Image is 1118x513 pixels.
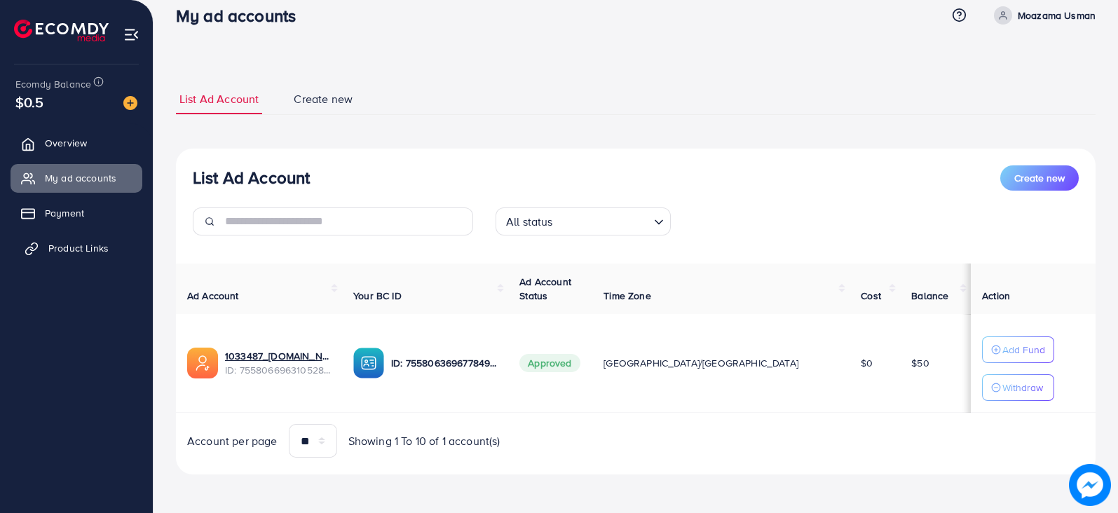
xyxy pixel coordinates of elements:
[519,354,580,372] span: Approved
[123,27,139,43] img: menu
[353,289,402,303] span: Your BC ID
[225,363,331,377] span: ID: 7558066963105284112
[1018,7,1096,24] p: Moazama Usman
[179,91,259,107] span: List Ad Account
[1069,464,1111,506] img: image
[391,355,497,371] p: ID: 7558063696778493968
[982,336,1054,363] button: Add Fund
[861,289,881,303] span: Cost
[503,212,556,232] span: All status
[557,209,648,232] input: Search for option
[496,207,671,235] div: Search for option
[11,234,142,262] a: Product Links
[11,129,142,157] a: Overview
[982,289,1010,303] span: Action
[519,275,571,303] span: Ad Account Status
[294,91,353,107] span: Create new
[45,171,116,185] span: My ad accounts
[353,348,384,378] img: ic-ba-acc.ded83a64.svg
[911,289,948,303] span: Balance
[15,92,44,112] span: $0.5
[604,289,650,303] span: Time Zone
[1002,379,1043,396] p: Withdraw
[176,6,307,26] h3: My ad accounts
[982,374,1054,401] button: Withdraw
[911,356,929,370] span: $50
[11,199,142,227] a: Payment
[1002,341,1045,358] p: Add Fund
[861,356,873,370] span: $0
[348,433,500,449] span: Showing 1 To 10 of 1 account(s)
[225,349,331,378] div: <span class='underline'>1033487_mous.pk_1759749615728</span></br>7558066963105284112
[604,356,798,370] span: [GEOGRAPHIC_DATA]/[GEOGRAPHIC_DATA]
[193,167,310,188] h3: List Ad Account
[187,348,218,378] img: ic-ads-acc.e4c84228.svg
[1000,165,1079,191] button: Create new
[1014,171,1065,185] span: Create new
[14,20,109,41] img: logo
[11,164,142,192] a: My ad accounts
[15,77,91,91] span: Ecomdy Balance
[45,206,84,220] span: Payment
[123,96,137,110] img: image
[225,349,331,363] a: 1033487_[DOMAIN_NAME]_1759749615728
[187,289,239,303] span: Ad Account
[45,136,87,150] span: Overview
[187,433,278,449] span: Account per page
[988,6,1096,25] a: Moazama Usman
[48,241,109,255] span: Product Links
